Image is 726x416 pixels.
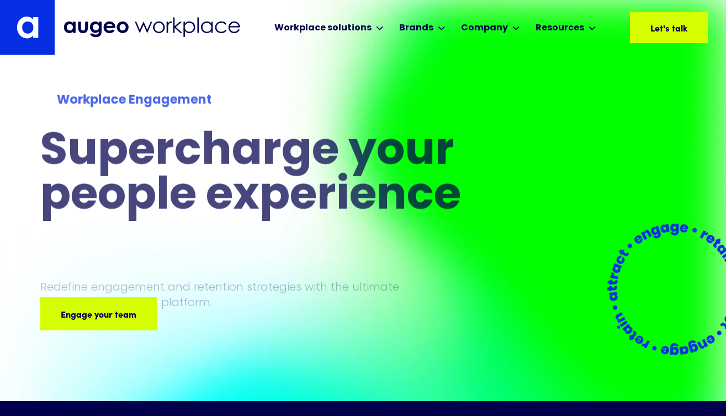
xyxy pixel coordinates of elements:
[56,91,500,110] div: Workplace Engagement
[63,17,240,38] img: Augeo Workplace business unit full logo in mignight blue.
[399,22,433,35] div: Brands
[274,22,372,35] div: Workplace solutions
[536,22,584,35] div: Resources
[461,22,508,35] div: Company
[40,297,157,330] a: Engage your team
[40,279,420,310] p: Redefine engagement and retention strategies with the ultimate employee experience platform.
[630,12,708,43] a: Let's talk
[17,16,39,39] img: Augeo's "a" monogram decorative logo in white.
[40,130,517,220] h1: Supercharge your people experience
